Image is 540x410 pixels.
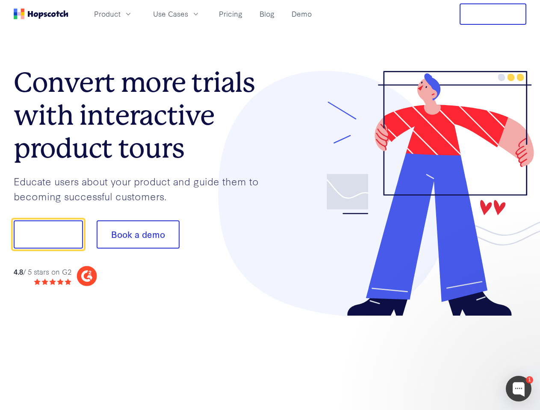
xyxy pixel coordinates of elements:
span: Product [94,9,121,19]
h1: Convert more trials with interactive product tours [14,66,270,164]
button: Show me! [14,220,83,249]
div: / 5 stars on G2 [14,266,71,277]
strong: 4.8 [14,266,23,276]
button: Book a demo [97,220,180,249]
button: Use Cases [148,7,205,21]
a: Demo [288,7,315,21]
a: Blog [256,7,278,21]
a: Home [14,9,68,19]
a: Pricing [215,7,246,21]
button: Product [89,7,138,21]
button: Free Trial [460,3,526,25]
span: Use Cases [153,9,188,19]
div: 1 [526,376,533,384]
p: Educate users about your product and guide them to becoming successful customers. [14,174,270,203]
